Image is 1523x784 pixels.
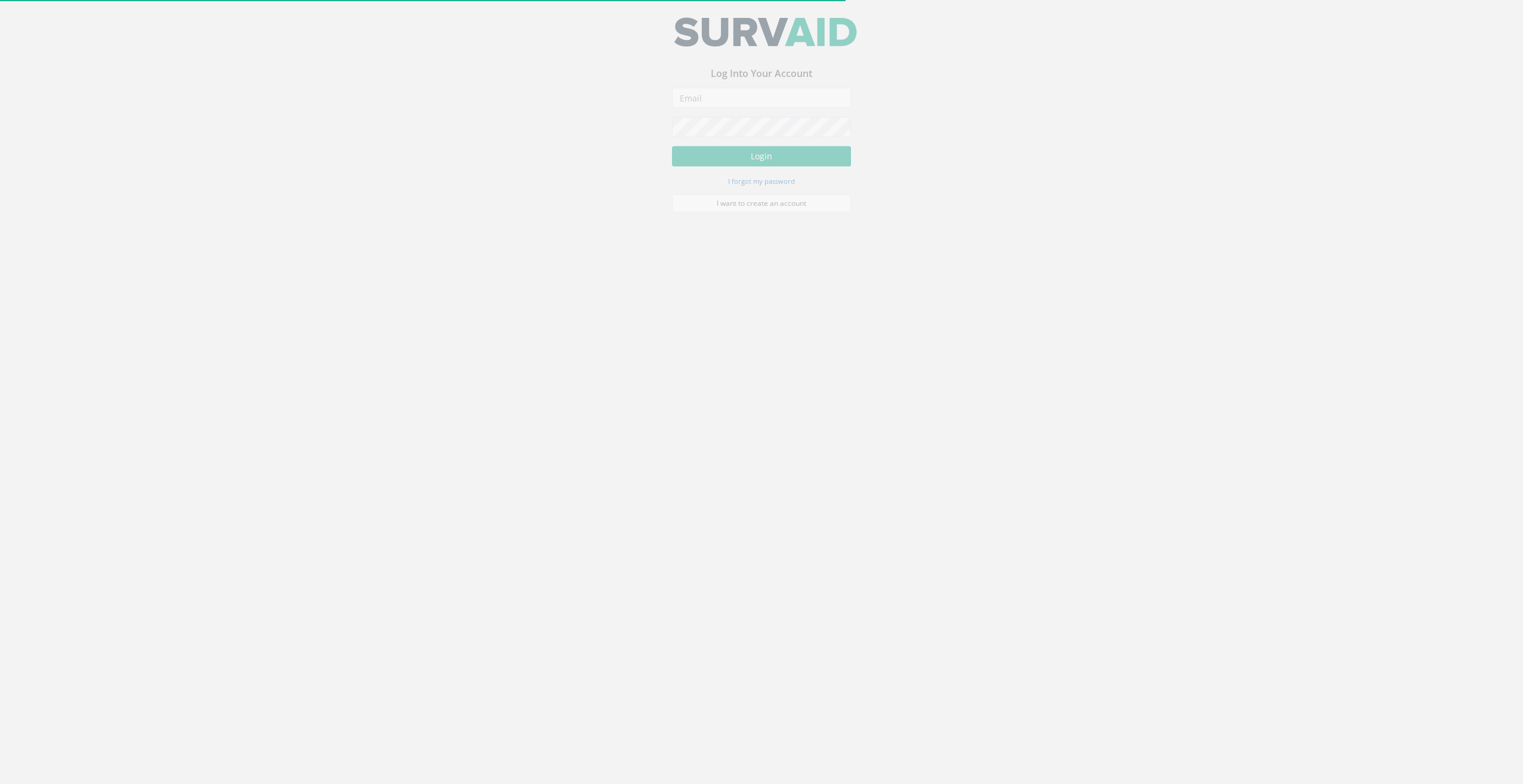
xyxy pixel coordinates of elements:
a: I want to create an account [672,201,851,219]
a: I forgot my password [728,182,795,193]
small: I forgot my password [728,183,795,192]
button: Login [672,153,851,173]
h3: Log Into Your Account [672,75,851,86]
input: Email [672,94,851,115]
